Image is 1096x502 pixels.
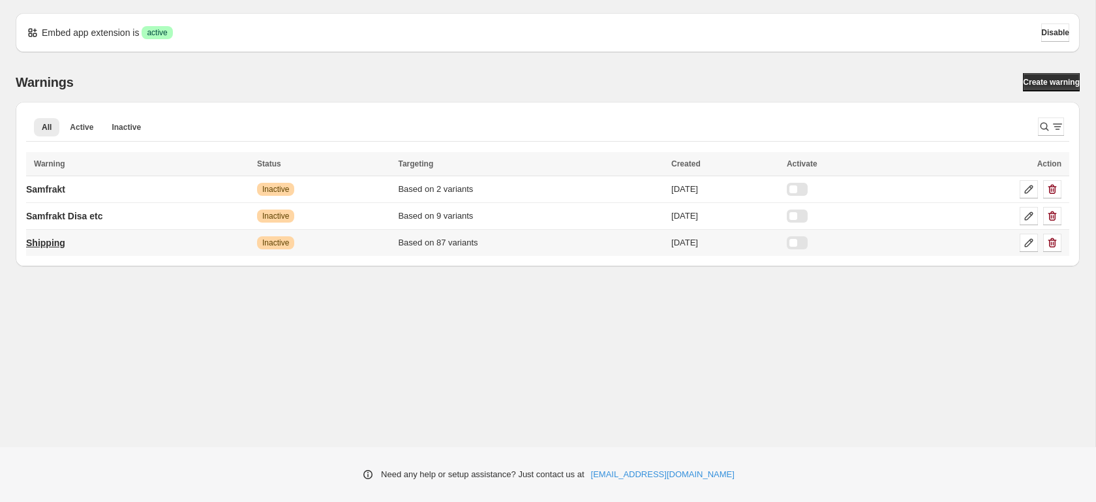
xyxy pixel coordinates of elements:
[591,468,735,481] a: [EMAIL_ADDRESS][DOMAIN_NAME]
[262,184,289,195] span: Inactive
[671,183,779,196] div: [DATE]
[34,159,65,168] span: Warning
[70,122,93,133] span: Active
[671,159,701,168] span: Created
[26,206,103,227] a: Samfrakt Disa etc
[42,26,139,39] p: Embed app extension is
[147,27,167,38] span: active
[1023,77,1080,87] span: Create warning
[1023,73,1080,91] a: Create warning
[1037,159,1061,168] span: Action
[398,159,433,168] span: Targeting
[398,183,663,196] div: Based on 2 variants
[26,183,65,196] p: Samfrakt
[1041,24,1069,42] button: Disable
[671,210,779,223] div: [DATE]
[671,236,779,249] div: [DATE]
[398,236,663,249] div: Based on 87 variants
[26,210,103,223] p: Samfrakt Disa etc
[26,232,65,253] a: Shipping
[257,159,281,168] span: Status
[26,179,65,200] a: Samfrakt
[16,74,74,90] h2: Warnings
[398,210,663,223] div: Based on 9 variants
[42,122,52,133] span: All
[1038,118,1064,136] button: Search and filter results
[787,159,817,168] span: Activate
[26,236,65,249] p: Shipping
[262,211,289,221] span: Inactive
[262,238,289,248] span: Inactive
[1041,27,1069,38] span: Disable
[112,122,141,133] span: Inactive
